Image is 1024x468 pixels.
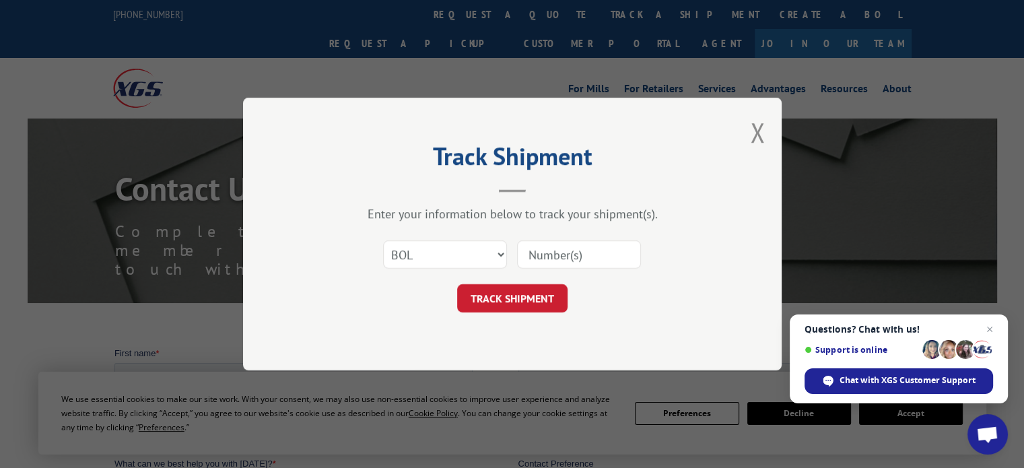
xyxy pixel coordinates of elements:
[407,133,416,141] input: Contact by Email
[407,151,416,160] input: Contact by Phone
[517,240,641,269] input: Number(s)
[419,133,485,143] span: Contact by Email
[805,368,993,394] div: Chat with XGS Customer Support
[310,206,714,222] div: Enter your information below to track your shipment(s).
[805,324,993,335] span: Questions? Chat with us!
[404,1,445,11] span: Last name
[840,374,976,387] span: Chat with XGS Customer Support
[404,57,461,67] span: Phone number
[457,284,568,312] button: TRACK SHIPMENT
[310,147,714,172] h2: Track Shipment
[967,414,1008,455] div: Open chat
[419,152,489,162] span: Contact by Phone
[750,114,765,150] button: Close modal
[805,345,918,355] span: Support is online
[404,112,479,122] span: Contact Preference
[982,321,998,337] span: Close chat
